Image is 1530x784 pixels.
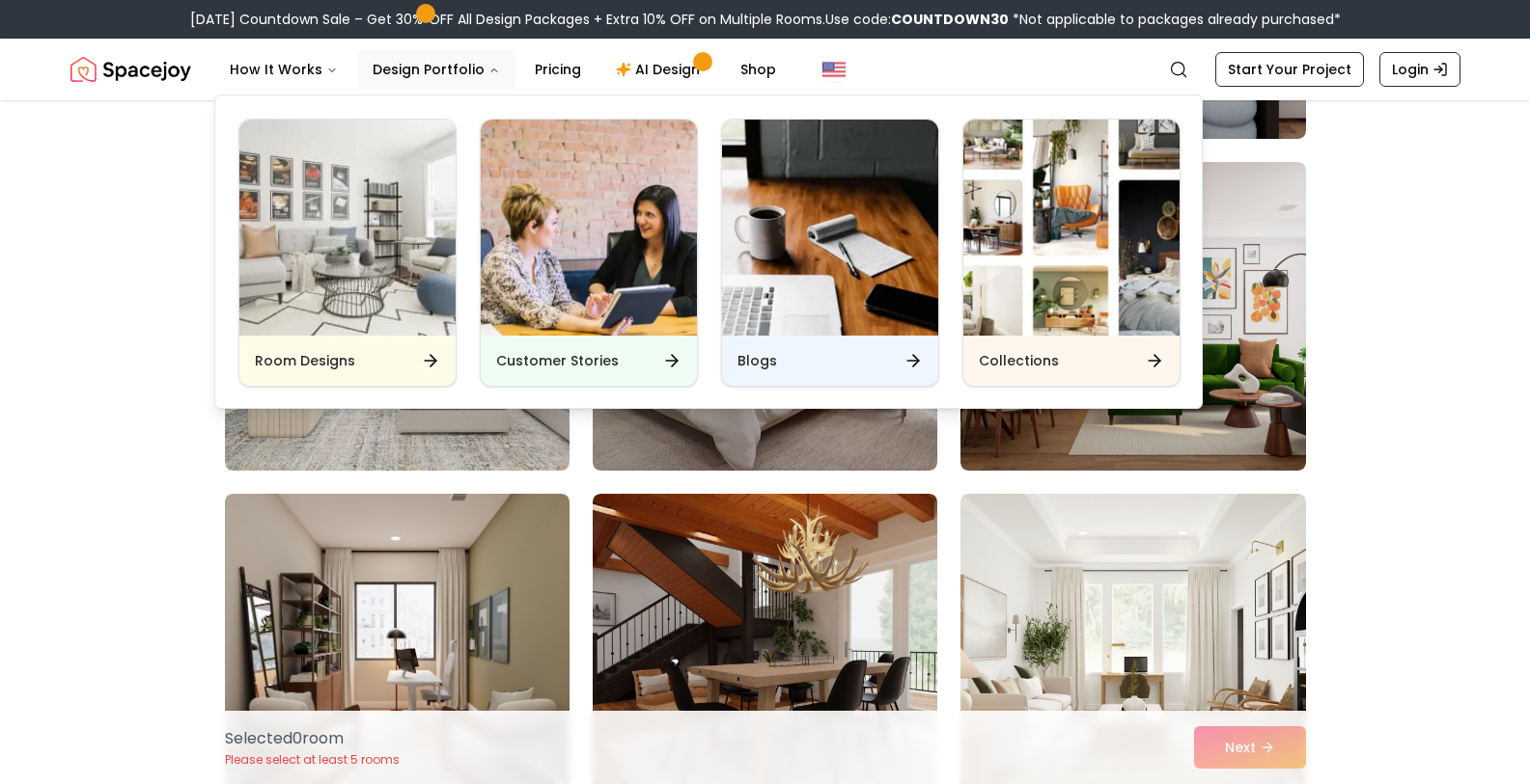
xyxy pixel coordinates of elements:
a: Room DesignsRoom Designs [238,119,457,387]
img: Collections [963,120,1180,336]
a: Spacejoy [70,50,191,89]
a: AI Design [600,50,721,89]
img: Spacejoy Logo [70,50,191,89]
a: BlogsBlogs [721,119,939,387]
h6: Room Designs [255,351,355,370]
a: Pricing [519,50,597,89]
a: Start Your Project [1215,52,1364,87]
a: Customer StoriesCustomer Stories [480,119,698,387]
nav: Global [70,39,1460,100]
img: Room Designs [239,120,456,336]
h6: Blogs [737,351,777,370]
span: Use code: [825,10,1009,29]
img: Blogs [722,120,938,336]
div: Design Portfolio [215,95,1204,410]
nav: Main [214,50,792,89]
h6: Customer Stories [496,351,619,370]
button: Design Portfolio [357,50,515,89]
button: How It Works [214,50,353,89]
a: Shop [725,50,792,89]
div: [DATE] Countdown Sale – Get 30% OFF All Design Packages + Extra 10% OFF on Multiple Rooms. [190,10,1341,29]
p: Please select at least 5 rooms [225,752,400,768]
p: Selected 0 room [225,727,400,750]
img: Customer Stories [481,120,697,336]
b: COUNTDOWN30 [891,10,1009,29]
a: Login [1379,52,1460,87]
a: CollectionsCollections [962,119,1181,387]
h6: Collections [979,351,1059,370]
span: *Not applicable to packages already purchased* [1009,10,1341,29]
img: United States [822,58,846,81]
